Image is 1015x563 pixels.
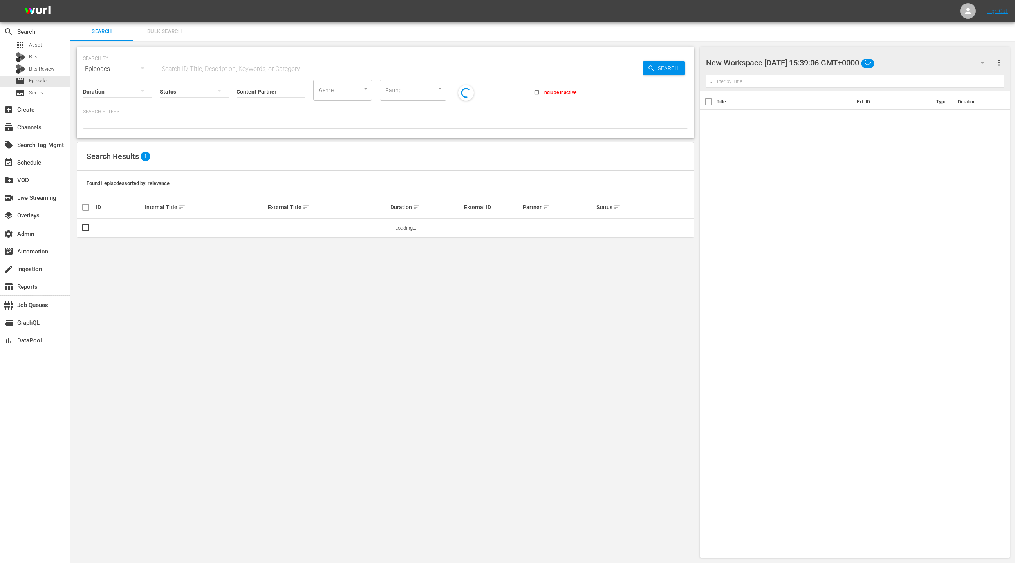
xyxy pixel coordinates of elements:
[5,6,14,16] span: menu
[413,204,420,211] span: sort
[96,204,143,210] div: ID
[179,204,186,211] span: sort
[362,85,369,92] button: Open
[706,52,992,74] div: New Workspace [DATE] 15:39:06 GMT+0000
[4,105,13,114] span: Create
[268,203,388,212] div: External Title
[4,176,13,185] span: VOD
[29,53,38,61] span: Bits
[932,91,953,113] th: Type
[141,152,150,161] span: 1
[16,52,25,62] div: Bits
[543,204,550,211] span: sort
[4,318,13,328] span: GraphQL
[29,77,47,85] span: Episode
[436,85,444,92] button: Open
[19,2,56,20] img: ans4CAIJ8jUAAAAAAAAAAAAAAAAAAAAAAAAgQb4GAAAAAAAAAAAAAAAAAAAAAAAAJMjXAAAAAAAAAAAAAAAAAAAAAAAAgAT5G...
[138,27,191,36] span: Bulk Search
[87,180,170,186] span: Found 1 episodes sorted by: relevance
[994,53,1004,72] button: more_vert
[83,58,152,80] div: Episodes
[4,193,13,203] span: Live Streaming
[29,41,42,49] span: Asset
[4,301,13,310] span: Job Queues
[16,76,25,86] span: Episode
[390,203,462,212] div: Duration
[717,91,852,113] th: Title
[614,204,621,211] span: sort
[16,64,25,74] div: Bits Review
[4,247,13,256] span: Automation
[464,204,520,210] div: External ID
[953,91,1000,113] th: Duration
[643,61,685,75] button: Search
[596,203,643,212] div: Status
[4,158,13,167] span: Schedule
[852,91,932,113] th: Ext. ID
[4,336,13,345] span: DataPool
[4,123,13,132] span: Channels
[29,89,43,97] span: Series
[4,27,13,36] span: Search
[4,264,13,274] span: Ingestion
[75,27,128,36] span: Search
[87,152,139,161] span: Search Results
[16,88,25,98] span: Series
[83,109,688,115] p: Search Filters:
[16,40,25,50] span: Asset
[395,225,416,231] span: Loading...
[543,89,576,96] span: Include Inactive
[987,8,1008,14] a: Sign Out
[4,229,13,239] span: Admin
[4,211,13,220] span: Overlays
[655,61,685,75] span: Search
[303,204,310,211] span: sort
[145,203,265,212] div: Internal Title
[994,58,1004,67] span: more_vert
[523,203,594,212] div: Partner
[4,140,13,150] span: Search Tag Mgmt
[4,282,13,291] span: Reports
[29,65,55,73] span: Bits Review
